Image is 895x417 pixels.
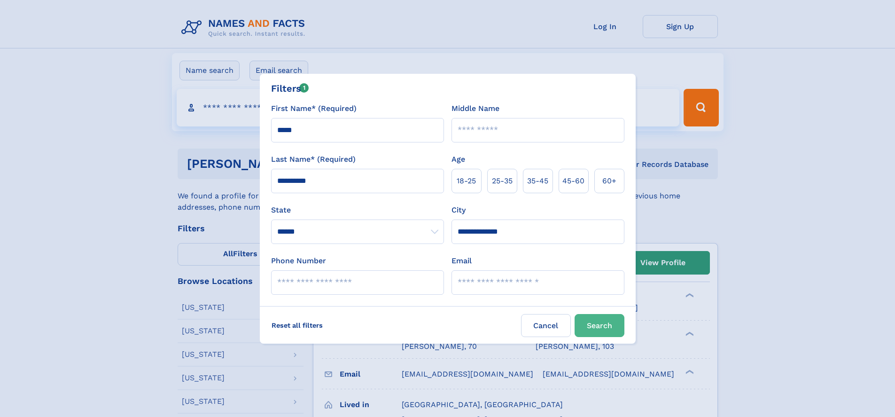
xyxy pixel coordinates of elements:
[271,154,356,165] label: Last Name* (Required)
[451,154,465,165] label: Age
[271,255,326,267] label: Phone Number
[562,175,584,187] span: 45‑60
[271,205,444,216] label: State
[575,314,624,337] button: Search
[265,314,329,337] label: Reset all filters
[492,175,513,187] span: 25‑35
[271,103,357,114] label: First Name* (Required)
[451,255,472,267] label: Email
[457,175,476,187] span: 18‑25
[451,205,466,216] label: City
[521,314,571,337] label: Cancel
[602,175,616,187] span: 60+
[527,175,548,187] span: 35‑45
[451,103,499,114] label: Middle Name
[271,81,309,95] div: Filters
